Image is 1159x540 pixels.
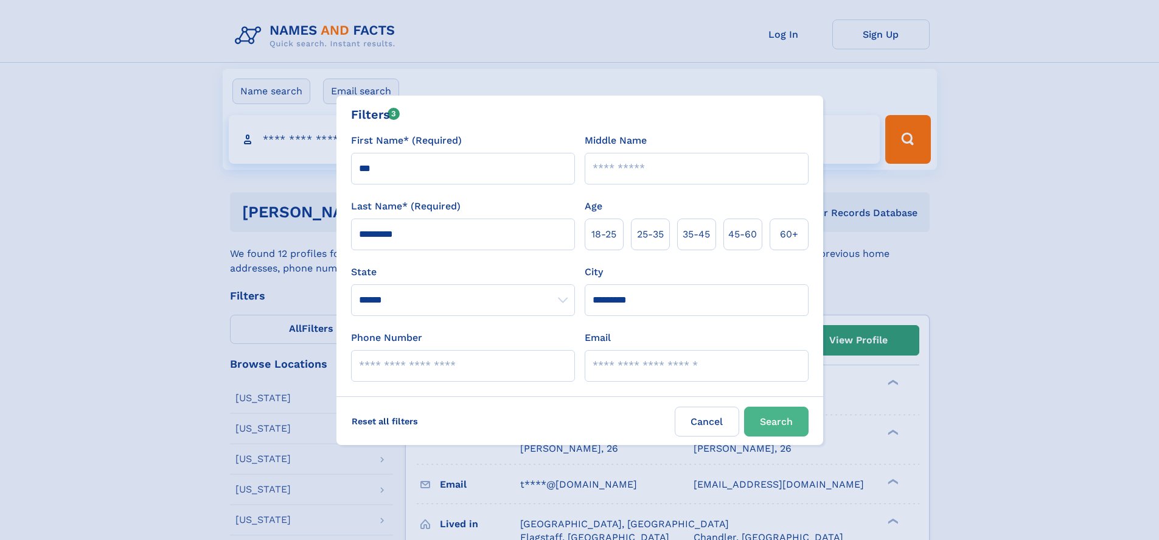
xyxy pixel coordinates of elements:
[744,407,809,437] button: Search
[351,133,462,148] label: First Name* (Required)
[683,227,710,242] span: 35‑45
[351,199,461,214] label: Last Name* (Required)
[585,199,602,214] label: Age
[351,331,422,345] label: Phone Number
[675,407,739,437] label: Cancel
[585,331,611,345] label: Email
[591,227,616,242] span: 18‑25
[728,227,757,242] span: 45‑60
[585,265,603,279] label: City
[585,133,647,148] label: Middle Name
[344,407,426,436] label: Reset all filters
[780,227,798,242] span: 60+
[351,265,575,279] label: State
[637,227,664,242] span: 25‑35
[351,105,400,124] div: Filters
